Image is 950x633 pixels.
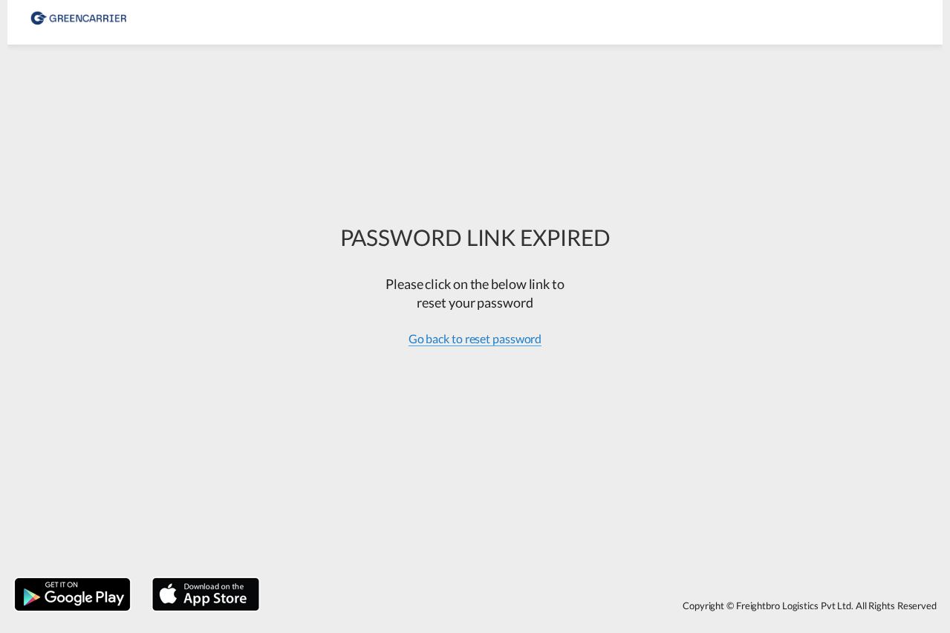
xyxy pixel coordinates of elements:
span: Please click on the below link to [385,276,565,292]
img: apple.png [151,577,261,612]
div: Copyright © Freightbro Logistics Pvt Ltd. All Rights Reserved [267,593,943,618]
span: Go back to reset password [409,331,542,346]
span: reset your password [417,294,533,311]
div: PASSWORD LINK EXPIRED [340,221,611,253]
img: google.png [13,577,131,612]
